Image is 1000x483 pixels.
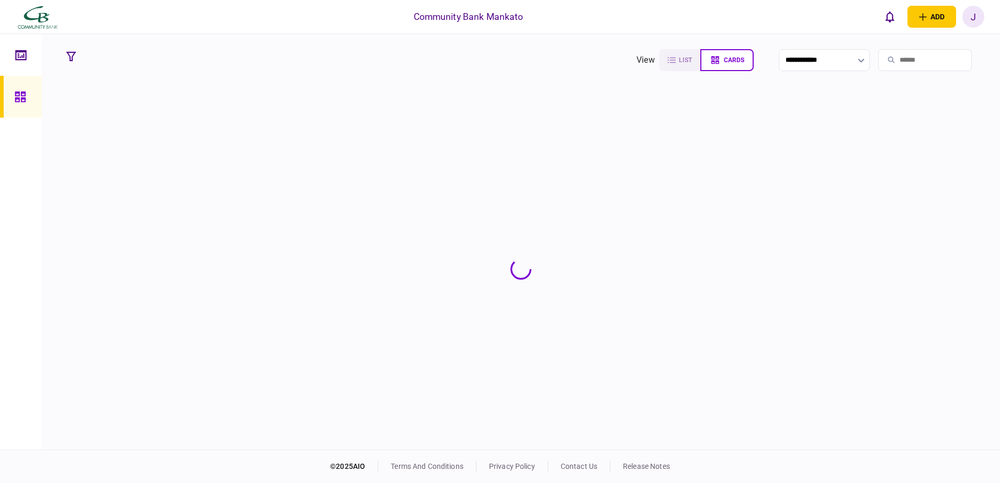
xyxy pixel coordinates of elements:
a: privacy policy [489,462,535,470]
a: terms and conditions [391,462,463,470]
div: Community Bank Mankato [414,10,524,24]
a: release notes [623,462,670,470]
div: view [637,54,655,66]
button: cards [700,49,754,71]
span: cards [724,56,744,64]
button: open adding identity options [907,6,956,28]
div: © 2025 AIO [330,461,378,472]
img: client company logo [16,4,59,30]
span: list [679,56,692,64]
button: J [962,6,984,28]
button: open notifications list [879,6,901,28]
button: list [659,49,700,71]
a: contact us [561,462,597,470]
